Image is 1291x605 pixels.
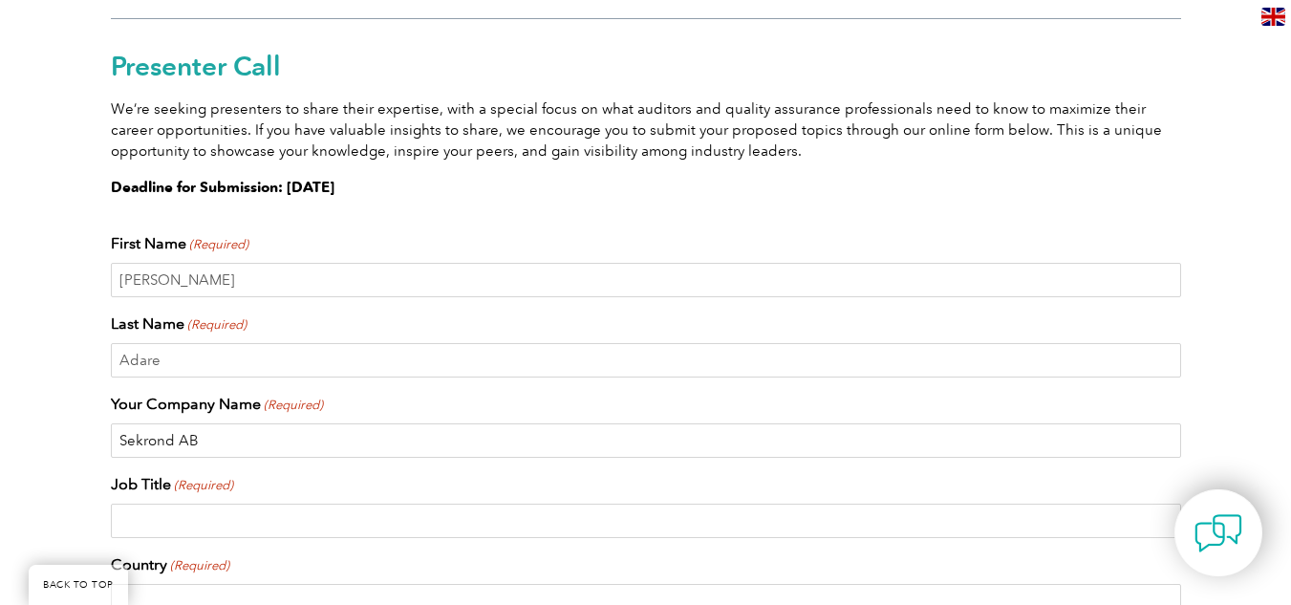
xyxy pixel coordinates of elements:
[262,396,323,415] span: (Required)
[1194,509,1242,557] img: contact-chat.png
[111,53,1181,79] h2: Presenter Call
[111,553,229,576] label: Country
[111,313,247,335] label: Last Name
[168,556,229,575] span: (Required)
[111,473,233,496] label: Job Title
[172,476,233,495] span: (Required)
[111,98,1181,162] p: We’re seeking presenters to share their expertise, with a special focus on what auditors and qual...
[185,315,247,335] span: (Required)
[187,235,248,254] span: (Required)
[1261,8,1285,26] img: en
[111,179,334,196] strong: Deadline for Submission: [DATE]
[111,232,248,255] label: First Name
[29,565,128,605] a: BACK TO TOP
[111,393,323,416] label: Your Company Name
